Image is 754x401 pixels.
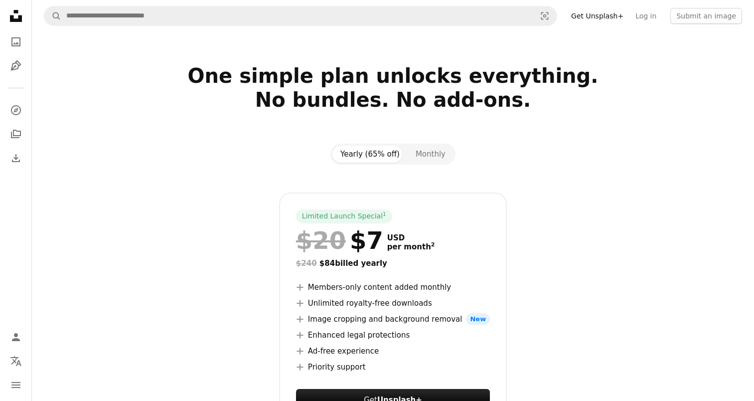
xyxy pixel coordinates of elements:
[296,361,490,373] li: Priority support
[6,148,26,168] a: Download History
[6,124,26,144] a: Collections
[296,259,317,268] span: $240
[296,345,490,357] li: Ad-free experience
[466,313,490,325] span: New
[6,327,26,347] a: Log in / Sign up
[296,227,346,253] span: $20
[296,227,383,253] div: $7
[565,8,629,24] a: Get Unsplash+
[44,6,61,25] button: Search Unsplash
[6,351,26,371] button: Language
[6,56,26,76] a: Illustrations
[431,241,435,248] sup: 2
[6,100,26,120] a: Explore
[408,146,453,163] button: Monthly
[296,209,392,223] div: Limited Launch Special
[44,6,557,26] form: Find visuals sitewide
[533,6,557,25] button: Visual search
[6,32,26,52] a: Photos
[296,329,490,341] li: Enhanced legal protections
[629,8,662,24] a: Log in
[332,146,408,163] button: Yearly (65% off)
[296,297,490,309] li: Unlimited royalty-free downloads
[6,6,26,28] a: Home — Unsplash
[429,242,437,251] a: 2
[387,242,435,251] span: per month
[387,233,435,242] span: USD
[670,8,742,24] button: Submit an image
[296,257,490,269] div: $84 billed yearly
[6,375,26,395] button: Menu
[381,211,388,221] a: 1
[296,313,490,325] li: Image cropping and background removal
[383,211,386,217] sup: 1
[296,281,490,293] li: Members-only content added monthly
[72,64,714,136] h2: One simple plan unlocks everything. No bundles. No add-ons.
